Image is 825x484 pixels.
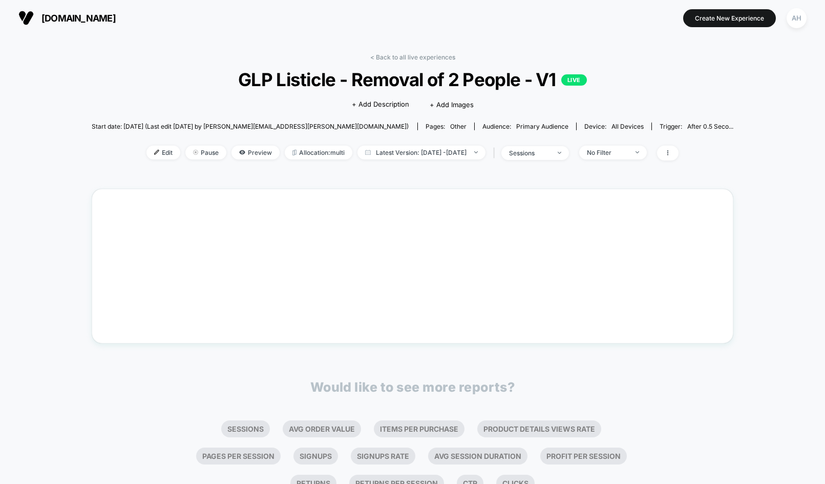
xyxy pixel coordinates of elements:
[430,100,474,109] span: + Add Images
[92,123,409,130] span: Start date: [DATE] (Last edit [DATE] by [PERSON_NAME][EMAIL_ADDRESS][PERSON_NAME][DOMAIN_NAME])
[15,10,119,26] button: [DOMAIN_NAME]
[426,123,467,130] div: Pages:
[193,150,198,155] img: end
[41,13,116,24] span: [DOMAIN_NAME]
[231,146,280,159] span: Preview
[683,9,776,27] button: Create New Experience
[293,448,338,465] li: Signups
[450,123,467,130] span: other
[196,448,281,465] li: Pages Per Session
[611,123,644,130] span: all devices
[660,123,733,130] div: Trigger:
[784,8,810,29] button: AH
[18,10,34,26] img: Visually logo
[221,420,270,437] li: Sessions
[787,8,807,28] div: AH
[474,151,478,153] img: end
[370,53,455,61] a: < Back to all live experiences
[516,123,568,130] span: Primary Audience
[482,123,568,130] div: Audience:
[365,150,371,155] img: calendar
[351,448,415,465] li: Signups Rate
[491,146,501,160] span: |
[636,151,639,153] img: end
[285,146,352,159] span: Allocation: multi
[558,152,561,154] img: end
[374,420,464,437] li: Items Per Purchase
[477,420,601,437] li: Product Details Views Rate
[540,448,627,465] li: Profit Per Session
[687,123,733,130] span: After 0.5 Seco...
[428,448,527,465] li: Avg Session Duration
[587,149,628,156] div: No Filter
[185,146,226,159] span: Pause
[146,146,180,159] span: Edit
[310,379,515,395] p: Would like to see more reports?
[509,149,550,157] div: sessions
[154,150,159,155] img: edit
[357,146,485,159] span: Latest Version: [DATE] - [DATE]
[292,150,297,155] img: rebalance
[352,99,409,110] span: + Add Description
[576,123,651,130] span: Device:
[561,74,587,86] p: LIVE
[283,420,361,437] li: Avg Order Value
[123,69,701,90] span: GLP Listicle - Removal of 2 People - V1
